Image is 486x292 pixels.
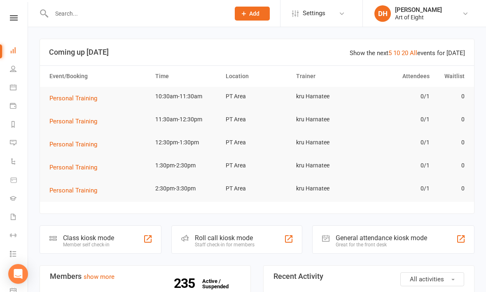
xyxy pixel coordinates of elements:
a: show more [84,273,114,280]
th: Event/Booking [46,66,152,87]
div: Art of Eight [395,14,442,21]
div: Class kiosk mode [63,234,114,242]
span: Personal Training [49,141,97,148]
th: Time [152,66,222,87]
span: All activities [410,276,444,283]
td: PT Area [222,179,292,198]
td: 0/1 [363,179,433,198]
a: Product Sales [10,171,28,190]
td: 2:30pm-3:30pm [152,179,222,198]
td: 0/1 [363,133,433,152]
td: 0 [433,179,469,198]
h3: Members [50,272,241,280]
div: Roll call kiosk mode [195,234,255,242]
td: kru Harnatee [292,156,363,175]
a: Payments [10,97,28,116]
a: Dashboard [10,42,28,60]
td: 0 [433,87,469,106]
td: 0 [433,110,469,129]
span: Personal Training [49,164,97,171]
td: PT Area [222,110,292,129]
div: Staff check-in for members [195,242,255,248]
td: 1:30pm-2:30pm [152,156,222,175]
span: Personal Training [49,95,97,102]
td: 0/1 [363,87,433,106]
div: Show the next events for [DATE] [350,48,465,58]
div: Open Intercom Messenger [8,264,28,284]
div: Member self check-in [63,242,114,248]
td: 11:30am-12:30pm [152,110,222,129]
button: All activities [400,272,464,286]
th: Trainer [292,66,363,87]
th: Location [222,66,292,87]
th: Attendees [363,66,433,87]
td: 0/1 [363,156,433,175]
div: [PERSON_NAME] [395,6,442,14]
a: 20 [402,49,408,57]
a: People [10,60,28,79]
input: Search... [49,8,224,19]
span: Personal Training [49,187,97,194]
h3: Coming up [DATE] [49,48,465,56]
td: kru Harnatee [292,110,363,129]
div: Great for the front desk [336,242,427,248]
td: 0 [433,133,469,152]
span: Personal Training [49,118,97,125]
a: Reports [10,116,28,134]
th: Waitlist [433,66,469,87]
a: 5 [388,49,392,57]
a: Calendar [10,79,28,97]
button: Personal Training [49,139,103,149]
a: All [410,49,417,57]
td: 0/1 [363,110,433,129]
button: Personal Training [49,116,103,126]
td: kru Harnatee [292,179,363,198]
h3: Recent Activity [273,272,464,280]
strong: 235 [174,277,198,290]
button: Personal Training [49,93,103,103]
button: Personal Training [49,185,103,195]
td: 10:30am-11:30am [152,87,222,106]
div: General attendance kiosk mode [336,234,427,242]
td: PT Area [222,87,292,106]
td: PT Area [222,133,292,152]
td: 0 [433,156,469,175]
td: kru Harnatee [292,87,363,106]
td: kru Harnatee [292,133,363,152]
a: 10 [393,49,400,57]
span: Add [249,10,259,17]
td: 12:30pm-1:30pm [152,133,222,152]
button: Add [235,7,270,21]
td: PT Area [222,156,292,175]
button: Personal Training [49,162,103,172]
span: Settings [303,4,325,23]
div: DH [374,5,391,22]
